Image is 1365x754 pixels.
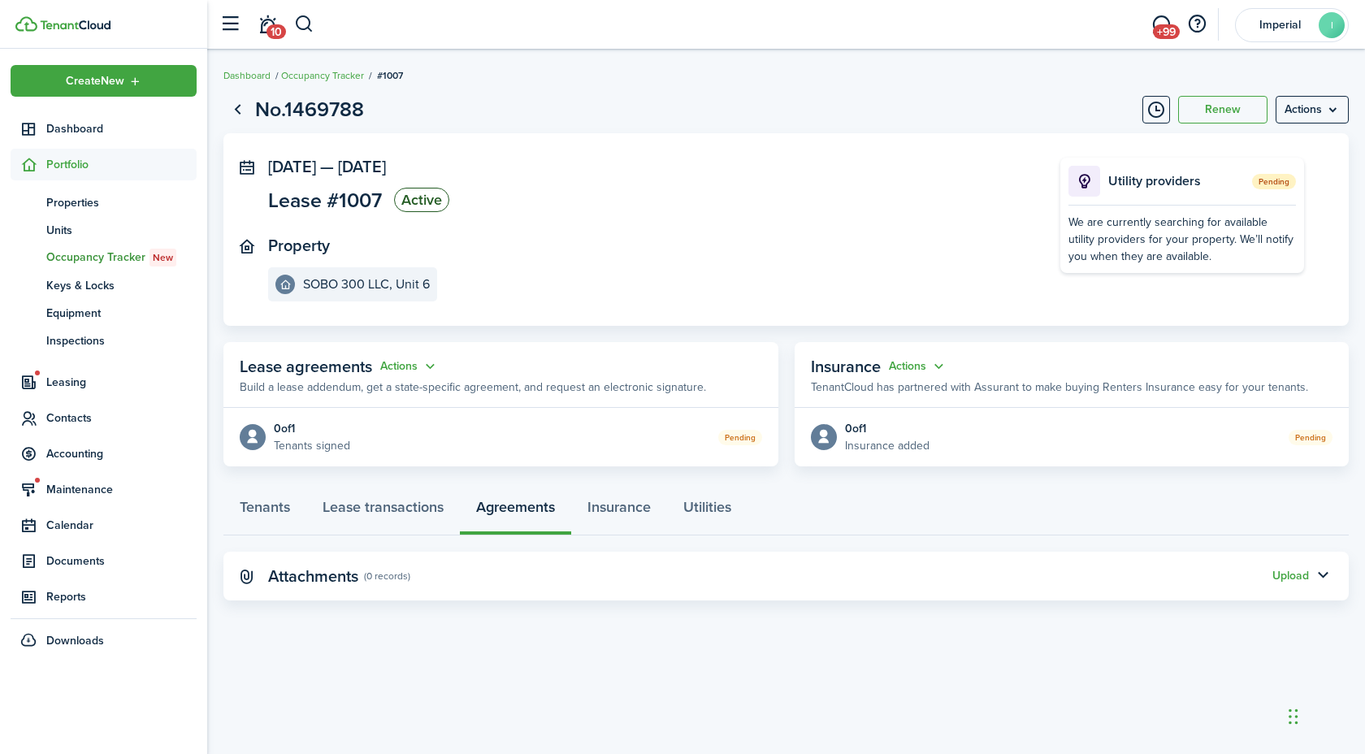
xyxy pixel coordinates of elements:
span: Reports [46,588,197,605]
a: Occupancy TrackerNew [11,244,197,271]
span: Contacts [46,409,197,427]
button: Open menu [380,357,439,376]
button: Open menu [1276,96,1349,123]
p: Insurance added [845,437,929,454]
img: TenantCloud [15,16,37,32]
button: Open menu [889,357,947,376]
panel-main-title: Property [268,236,330,255]
a: Occupancy Tracker [281,68,364,83]
span: Units [46,222,197,239]
span: Documents [46,552,197,570]
button: Timeline [1142,96,1170,123]
a: Notifications [252,4,283,45]
span: Imperial [1247,19,1312,31]
span: Lease agreements [240,354,372,379]
p: TenantCloud has partnered with Assurant to make buying Renters Insurance easy for your tenants. [811,379,1308,396]
span: Leasing [46,374,197,391]
img: TenantCloud [40,20,110,30]
button: Open sidebar [214,9,245,40]
a: Keys & Locks [11,271,197,299]
button: Open menu [11,65,197,97]
e-details-info-title: SOBO 300 LLC, Unit 6 [303,277,430,292]
span: Lease #1007 [268,190,382,210]
button: Toggle accordion [1309,562,1337,590]
span: Equipment [46,305,197,322]
button: Open resource center [1183,11,1211,38]
panel-main-subtitle: (0 records) [364,569,410,583]
a: Lease transactions [306,487,460,535]
a: Go back [223,96,251,123]
iframe: Chat Widget [1284,676,1365,754]
a: Equipment [11,299,197,327]
p: Tenants signed [274,437,350,454]
a: Insurance [571,487,667,535]
span: Insurance [811,354,881,379]
span: Occupancy Tracker [46,249,197,266]
span: Create New [66,76,124,87]
div: 0 of 1 [845,420,929,437]
span: Inspections [46,332,197,349]
panel-main-title: Attachments [268,567,358,586]
div: We are currently searching for available utility providers for your property. We’ll notify you wh... [1068,214,1296,265]
span: Maintenance [46,481,197,498]
a: Tenants [223,487,306,535]
button: Actions [380,357,439,376]
a: Dashboard [223,68,271,83]
span: Portfolio [46,156,197,173]
span: Pending [1252,174,1296,189]
span: [DATE] [268,154,316,179]
span: Downloads [46,632,104,649]
span: #1007 [377,68,403,83]
a: Properties [11,188,197,216]
span: New [153,250,173,265]
a: Reports [11,581,197,613]
a: Utilities [667,487,747,535]
span: Keys & Locks [46,277,197,294]
span: Accounting [46,445,197,462]
button: Actions [889,357,947,376]
button: Renew [1178,96,1267,123]
span: — [320,154,334,179]
span: Dashboard [46,120,197,137]
span: 10 [266,24,286,39]
a: Dashboard [11,113,197,145]
button: Search [294,11,314,38]
h1: No.1469788 [255,94,364,125]
menu-btn: Actions [1276,96,1349,123]
a: Inspections [11,327,197,354]
status: Pending [1289,430,1332,445]
avatar-text: I [1319,12,1345,38]
span: Properties [46,194,197,211]
button: Upload [1272,570,1309,583]
span: [DATE] [338,154,386,179]
span: +99 [1153,24,1180,39]
a: Units [11,216,197,244]
status: Active [394,188,449,212]
a: Messaging [1146,4,1176,45]
span: Calendar [46,517,197,534]
p: Build a lease addendum, get a state-specific agreement, and request an electronic signature. [240,379,706,396]
p: Utility providers [1108,171,1248,191]
div: 0 of 1 [274,420,350,437]
div: Drag [1289,692,1298,741]
status: Pending [718,430,762,445]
